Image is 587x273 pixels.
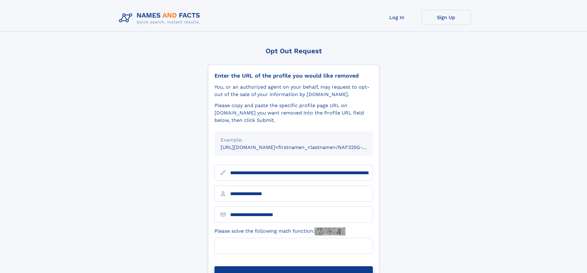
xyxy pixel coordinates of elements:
small: [URL][DOMAIN_NAME]<firstname>_<lastname>/NAF325G-xxxxxxxx [221,144,385,150]
div: Enter the URL of the profile you would like removed [214,72,373,79]
div: Example: [221,136,367,144]
label: Please solve the following math function: [214,227,345,235]
div: You, or an authorized agent on your behalf, may request to opt-out of the sale of your informatio... [214,83,373,98]
img: Logo Names and Facts [116,10,205,26]
a: Log In [372,10,422,25]
a: Sign Up [422,10,471,25]
div: Please copy and paste the specific profile page URL on [DOMAIN_NAME] you want removed into the Pr... [214,102,373,124]
div: Opt Out Request [208,47,379,55]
